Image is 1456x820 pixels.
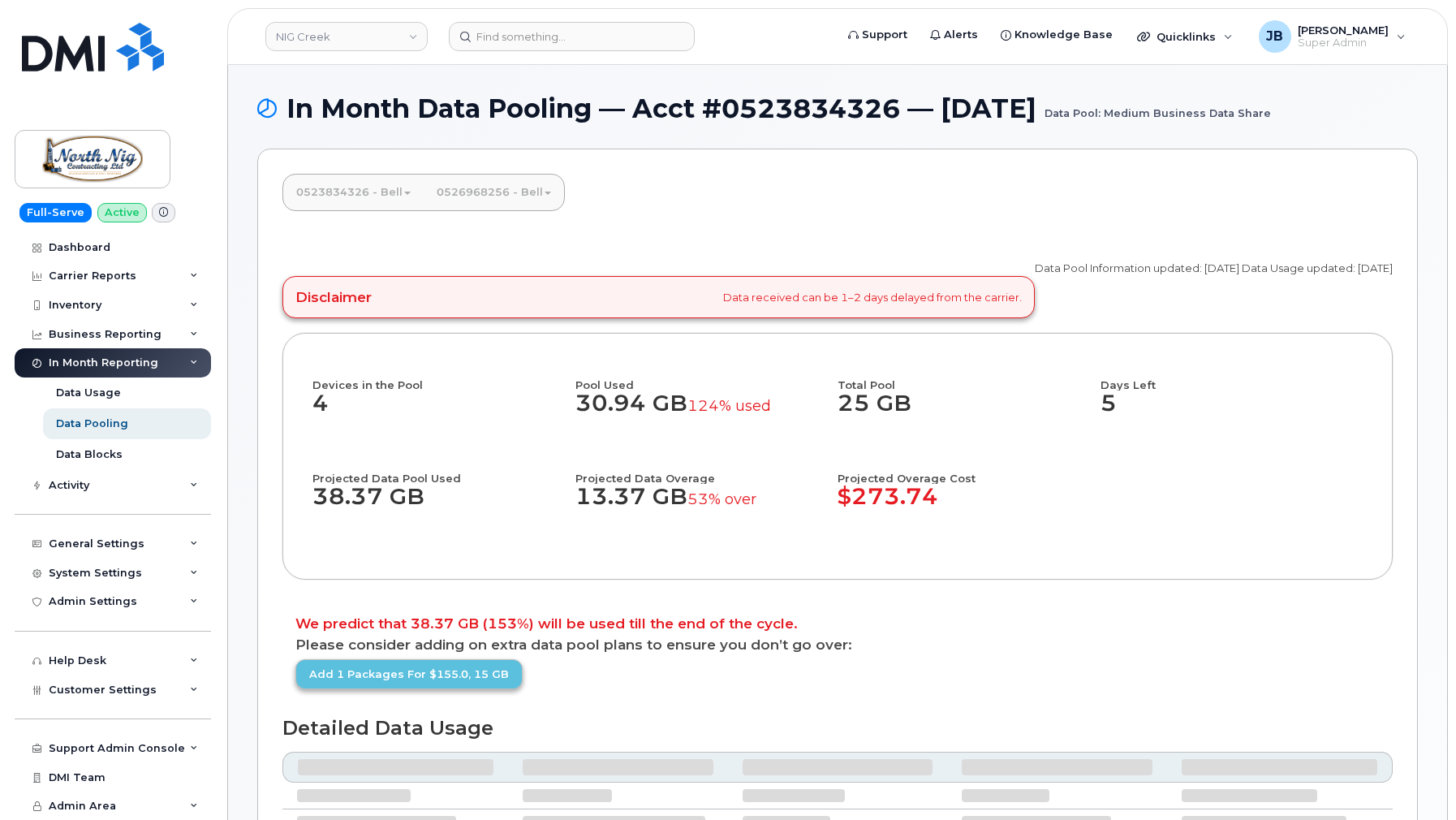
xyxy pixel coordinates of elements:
a: 0523834326 - Bell [283,175,424,210]
dd: 25 GB [838,391,1086,433]
h4: Total Pool [838,363,1086,391]
p: We predict that 38.37 GB (153%) will be used till the end of the cycle. [295,617,1380,631]
h1: Detailed Data Usage [282,717,1393,739]
small: 53% over [687,490,756,508]
h4: Days Left [1101,363,1363,391]
h4: Projected Overage Cost [838,456,1101,484]
dd: 4 [312,391,575,433]
h1: In Month Data Pooling — Acct #0523834326 — [DATE] [257,94,1418,123]
dd: 38.37 GB [312,484,561,526]
h4: Projected Data Pool Used [312,456,561,484]
a: Add 1 packages for $155.0, 15 GB [295,659,523,689]
dd: $273.74 [838,484,1101,526]
small: 124% used [687,396,771,415]
small: Data Pool: Medium Business Data Share [1045,94,1271,119]
dd: 5 [1101,391,1363,433]
h4: Pool Used [575,363,824,391]
p: Please consider adding on extra data pool plans to ensure you don’t go over: [295,638,1380,652]
a: 0526968256 - Bell [424,175,564,210]
h4: Devices in the Pool [312,363,575,391]
h4: Disclaimer [295,289,372,305]
div: Data received can be 1–2 days delayed from the carrier. [282,276,1035,318]
dd: 13.37 GB [575,484,824,526]
dd: 30.94 GB [575,391,824,433]
p: Data Pool Information updated: [DATE] Data Usage updated: [DATE] [1035,261,1393,276]
h4: Projected Data Overage [575,456,824,484]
